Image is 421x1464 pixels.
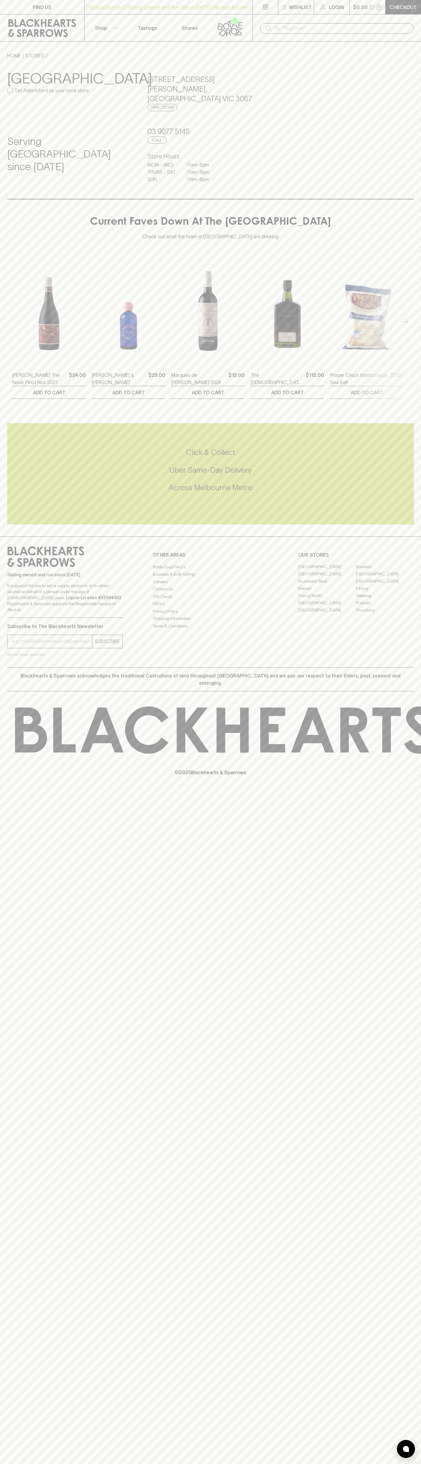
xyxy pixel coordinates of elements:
[171,371,226,386] a: Marques de [PERSON_NAME] 2024
[7,483,414,493] h5: Across Melbourne Metro
[138,24,157,32] p: Tastings
[298,563,356,571] a: [GEOGRAPHIC_DATA]
[147,168,178,176] p: THURS - SAT
[356,571,414,578] a: [GEOGRAPHIC_DATA]
[228,371,245,386] p: $12.00
[251,371,303,386] a: The [DEMOGRAPHIC_DATA] Straight Rye Whiskey
[147,152,273,161] h6: Store Hours
[153,593,268,600] a: Gift Cards
[187,161,217,168] p: 11am - 8pm
[142,229,279,240] p: Check out what the team at [GEOGRAPHIC_DATA] are drinking
[153,586,268,593] a: Contact Us
[92,257,165,362] img: Taylor & Smith Gin
[356,563,414,571] a: Braddon
[147,136,167,144] a: Call
[92,635,122,648] button: SUBSCRIBE
[7,53,21,58] a: HOME
[390,4,417,11] p: Checkout
[95,24,107,32] p: Shop
[298,585,356,592] a: Elwood
[69,371,86,386] p: $24.00
[12,637,92,646] input: e.g. jane@blackheartsandsparrows.com.au
[153,563,268,571] a: Bottle Drop FAQ's
[356,599,414,607] a: Prahran
[7,583,123,613] p: It is against the law to sell or supply alcohol to, or to obtain alcohol on behalf of a person un...
[298,571,356,578] a: [GEOGRAPHIC_DATA]
[153,571,268,578] a: Business & Bulk Gifting
[289,4,312,11] p: Wishlist
[271,389,304,396] p: ADD TO CART
[298,578,356,585] a: Brunswick West
[33,389,66,396] p: ADD TO CART
[356,607,414,614] a: Thornbury
[356,585,414,592] a: Fitzroy
[7,447,414,457] h5: Click & Collect
[171,386,245,399] button: ADD TO CART
[187,176,217,183] p: 11am - 8pm
[298,551,414,558] p: OUR STORES
[126,14,169,41] a: Tastings
[7,135,133,173] h4: Serving [GEOGRAPHIC_DATA] since [DATE]
[169,14,211,41] a: Stores
[112,389,145,396] p: ADD TO CART
[330,371,388,386] a: Proper Crisps Marlborough Sea Salt
[7,572,123,578] p: Sibling owned and run since [DATE]
[356,592,414,599] a: Geelong
[12,672,409,687] p: Blackhearts & Sparrows acknowledges the traditional Custodians of land throughout [GEOGRAPHIC_DAT...
[390,371,404,386] p: $7.00
[298,592,356,599] a: Fitzroy North
[12,257,86,362] img: Buller The Nook Pinot Noir 2021
[378,5,380,9] p: 0
[192,389,224,396] p: ADD TO CART
[147,104,177,111] a: Directions
[15,87,89,94] p: Set Abbotsford as your local store
[26,53,44,58] a: STORES
[353,4,368,11] p: $0.00
[12,371,67,386] a: [PERSON_NAME] The Nook Pinot Noir 2021
[153,608,268,615] a: Privacy Policy
[306,371,324,386] p: $112.00
[351,389,383,396] p: ADD TO CART
[92,386,165,399] button: ADD TO CART
[147,127,273,136] h5: 03 9077 5145
[33,4,51,11] p: FIND US
[90,216,331,229] h4: Current Faves Down At The [GEOGRAPHIC_DATA]
[147,75,273,104] h5: [STREET_ADDRESS][PERSON_NAME] , [GEOGRAPHIC_DATA] VIC 3067
[7,423,414,524] div: Call to action block
[274,23,409,33] input: Try "Pinot noir"
[356,578,414,585] a: [GEOGRAPHIC_DATA]
[251,257,324,362] img: The Gospel Straight Rye Whiskey
[153,622,268,630] a: Terms & Conditions
[298,607,356,614] a: [GEOGRAPHIC_DATA]
[330,257,404,362] img: Proper Crisps Marlborough Sea Salt
[329,4,344,11] p: Login
[171,257,245,362] img: Marques de Tezona Tempranillo 2024
[12,386,86,399] button: ADD TO CART
[66,595,121,600] strong: Liquor License #32064953
[403,1446,409,1452] img: bubble-icon
[251,386,324,399] button: ADD TO CART
[148,371,165,386] p: $25.00
[298,599,356,607] a: [GEOGRAPHIC_DATA]
[153,600,268,608] a: FAQ's
[153,615,268,622] a: Shipping Information
[7,465,414,475] h5: Uber Same-Day Delivery
[95,638,120,645] p: SUBSCRIBE
[187,168,217,176] p: 11am - 9pm
[85,14,127,41] button: Shop
[147,176,178,183] p: SUN
[182,24,197,32] p: Stores
[7,623,123,630] p: Subscribe to The Blackhearts Newsletter
[7,652,123,658] p: We will never spam you
[153,578,268,585] a: Careers
[153,551,268,558] p: OTHER AREAS
[7,70,133,87] h3: [GEOGRAPHIC_DATA]
[92,371,146,386] a: [PERSON_NAME] & [PERSON_NAME]
[330,386,404,399] button: ADD TO CART
[147,161,178,168] p: MON - WED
